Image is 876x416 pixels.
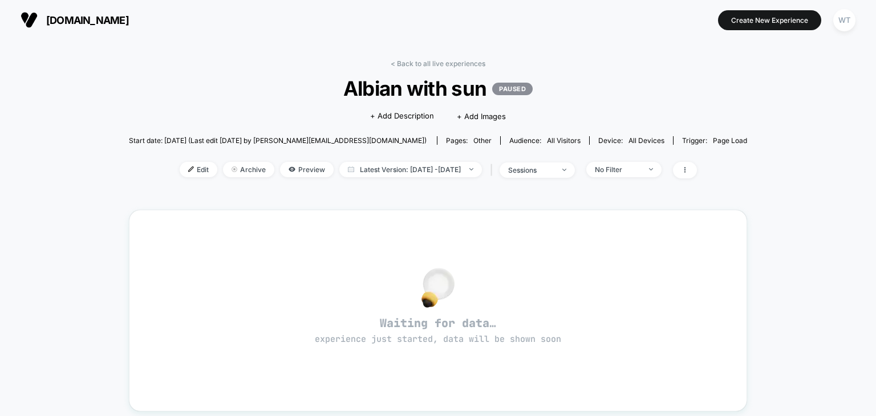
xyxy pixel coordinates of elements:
[488,162,500,178] span: |
[370,111,434,122] span: + Add Description
[718,10,821,30] button: Create New Experience
[589,136,673,145] span: Device:
[129,136,427,145] span: Start date: [DATE] (Last edit [DATE] by [PERSON_NAME][EMAIL_ADDRESS][DOMAIN_NAME])
[595,165,640,174] div: No Filter
[421,268,455,308] img: no_data
[547,136,581,145] span: All Visitors
[682,136,747,145] div: Trigger:
[509,136,581,145] div: Audience:
[713,136,747,145] span: Page Load
[628,136,664,145] span: all devices
[188,166,194,172] img: edit
[649,168,653,170] img: end
[457,112,506,121] span: + Add Images
[348,166,354,172] img: calendar
[339,162,482,177] span: Latest Version: [DATE] - [DATE]
[180,162,217,177] span: Edit
[446,136,492,145] div: Pages:
[223,162,274,177] span: Archive
[562,169,566,171] img: end
[46,14,129,26] span: [DOMAIN_NAME]
[149,316,727,345] span: Waiting for data…
[473,136,492,145] span: other
[492,83,533,95] p: PAUSED
[833,9,855,31] div: WT
[160,76,716,100] span: Albian with sun
[17,11,132,29] button: [DOMAIN_NAME]
[508,166,554,174] div: sessions
[280,162,334,177] span: Preview
[315,333,561,345] span: experience just started, data will be shown soon
[469,168,473,170] img: end
[232,166,237,172] img: end
[21,11,38,28] img: Visually logo
[391,59,485,68] a: < Back to all live experiences
[830,9,859,32] button: WT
